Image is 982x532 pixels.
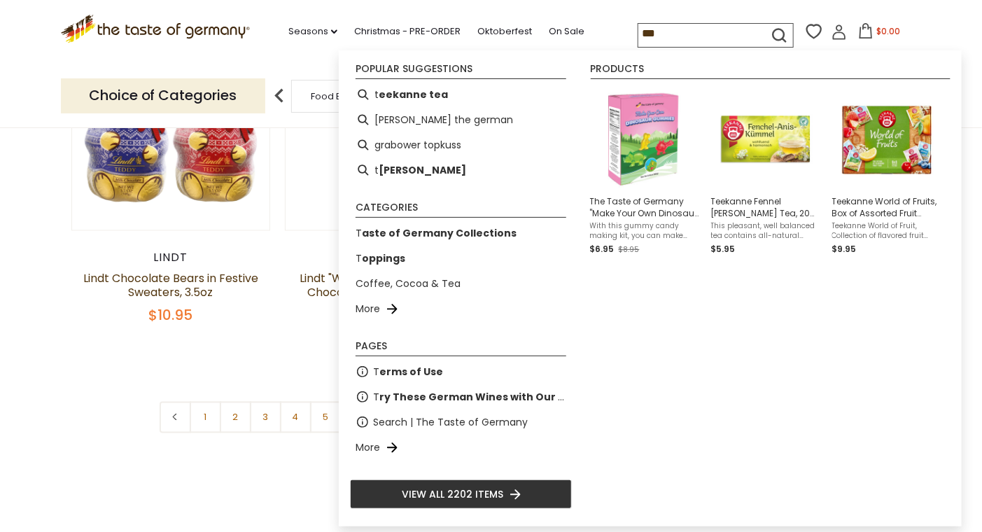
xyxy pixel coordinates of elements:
li: Popular suggestions [356,64,566,79]
span: View all 2202 items [402,486,503,502]
li: Coffee, Cocoa & Tea [350,271,572,296]
span: This pleasant, well balanced tea contains all-natural fennel, which is said to have [MEDICAL_DATA... [711,221,821,241]
img: Lindt "Weinachts Punsch” Filled Chocolate Bar, 3.5 oz (100g) [286,32,484,230]
li: tea wurst [350,157,572,183]
a: Teekanne World of Fruits Flavored TeaTeekanne World of Fruits, Box of Assorted Fruit Flavored Tea... [832,87,942,257]
b: oppings [362,251,405,265]
span: $10.95 [148,306,192,325]
p: Choice of Categories [61,78,265,113]
li: Products [591,64,951,79]
a: Toppings [356,251,405,267]
li: View all 2202 items [350,479,572,509]
b: eekanne tea [379,87,448,103]
span: T [373,389,566,405]
b: erms of Use [379,365,443,379]
img: Lindt Chocolate Bears in Festive Sweaters, 3.5oz [72,32,270,230]
a: Oktoberfest [477,24,532,39]
div: Instant Search Results [339,50,962,526]
b: [PERSON_NAME] [379,162,466,178]
img: previous arrow [265,82,293,110]
a: 2 [220,402,251,433]
a: Terms of Use [373,364,443,380]
li: Teekanne World of Fruits, Box of Assorted Fruit Flavored Tea, 30 bags, 68.75 grams [827,82,948,262]
li: Categories [356,202,566,218]
li: Teekanne Fennel Anis Caraway Tea, 20 ct. [706,82,827,262]
a: The Taste of Germany "Make Your Own Dinosaur Gummies" Kit, 180gWith this gummy candy making kit, ... [590,87,700,257]
a: Lindt "Weinachts Punsch” Filled Chocolate Bar, 3.5 oz (100g) [300,271,468,301]
a: Search | The Taste of Germany [373,414,528,430]
li: Search | The Taste of Germany [350,409,572,435]
li: More [350,296,572,321]
li: grabower topkuss [350,132,572,157]
li: The Taste of Germany "Make Your Own Dinosaur Gummies" Kit, 180g [584,82,706,262]
a: Teekanne Fennel Anis Caraway TeaTeekanne Fennel [PERSON_NAME] Tea, 20 ct.This pleasant, well bala... [711,87,821,257]
span: Teekanne World of Fruits, Box of Assorted Fruit Flavored Tea, 30 bags, 68.75 grams [832,195,942,219]
span: $8.95 [619,244,640,255]
b: ry These German Wines with Our Pastry or Charcuterie [379,390,675,404]
span: With this gummy candy making kit, you can make your own authentic German Dinosaur gummies within ... [590,221,700,241]
a: 4 [280,402,311,433]
li: Taste of Germany Collections [350,220,572,246]
a: 1 [190,402,221,433]
span: The Taste of Germany "Make Your Own Dinosaur Gummies" Kit, 180g [590,195,700,219]
span: $0.00 [876,25,900,37]
li: Pages [356,341,566,356]
a: Taste of Germany Collections [356,225,517,241]
li: Toppings [350,246,572,271]
img: Teekanne World of Fruits Flavored Tea [836,87,938,189]
a: Coffee, Cocoa & Tea [356,276,461,292]
span: $9.95 [832,243,857,255]
a: Food By Category [311,91,392,101]
a: Lindt Chocolate Bears in Festive Sweaters, 3.5oz [83,271,258,301]
a: Christmas - PRE-ORDER [354,24,461,39]
li: Terms of Use [350,359,572,384]
span: Teekanne Fennel [PERSON_NAME] Tea, 20 ct. [711,195,821,219]
a: Try These German Wines with Our Pastry or Charcuterie [373,389,566,405]
a: 3 [250,402,281,433]
li: More [350,435,572,460]
span: $6.95 [590,243,615,255]
a: On Sale [549,24,584,39]
div: Lindt [285,251,484,265]
li: Try These German Wines with Our Pastry or Charcuterie [350,384,572,409]
div: Lindt [71,251,271,265]
b: aste of Germany Collections [362,226,517,240]
a: Seasons [288,24,337,39]
button: $0.00 [850,23,909,44]
li: teekanne tea [350,82,572,107]
span: Teekanne World of Fruit, Collection of flavored fruit teas includes 6 different kinds of infusion... [832,221,942,241]
span: T [373,364,443,380]
span: $5.95 [711,243,736,255]
img: Teekanne Fennel Anis Caraway Tea [715,87,817,189]
a: 5 [310,402,342,433]
li: hermann the german [350,107,572,132]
